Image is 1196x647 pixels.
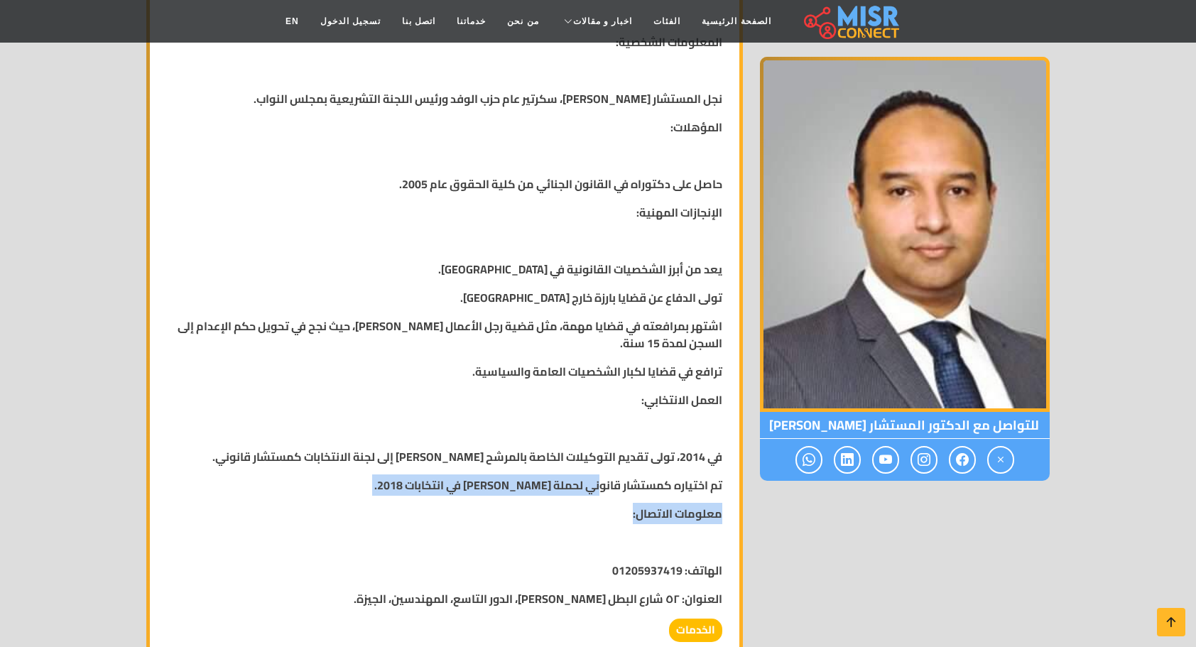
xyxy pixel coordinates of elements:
strong: العمل الانتخابي: [641,389,722,411]
img: الدكتور المستشار محمد بهاء الدين أبوشقة [760,57,1050,412]
strong: يعد من أبرز الشخصيات القانونية في [GEOGRAPHIC_DATA]. [438,259,722,280]
strong: معلومات الاتصال: [633,503,722,524]
a: تسجيل الدخول [310,8,391,35]
span: اخبار و مقالات [573,15,633,28]
strong: الهاتف: 01205937419 [612,560,722,581]
a: الفئات [643,8,691,35]
a: الصفحة الرئيسية [691,8,781,35]
img: main.misr_connect [804,4,899,39]
span: للتواصل مع الدكتور المستشار [PERSON_NAME] [760,412,1050,439]
a: اتصل بنا [391,8,446,35]
strong: الخدمات [669,619,722,642]
a: اخبار و مقالات [550,8,643,35]
strong: تم اختياره كمستشار قانوني لحملة [PERSON_NAME] في انتخابات 2018. [374,474,722,496]
strong: اشتهر بمرافعته في قضايا مهمة، مثل قضية رجل الأعمال [PERSON_NAME]، حيث نجح في تحويل حكم الإعدام إل... [178,315,722,354]
strong: المؤهلات: [670,116,722,138]
a: خدماتنا [446,8,496,35]
strong: ترافع في قضايا لكبار الشخصيات العامة والسياسية. [472,361,722,382]
strong: تولى الدفاع عن قضايا بارزة خارج [GEOGRAPHIC_DATA]. [460,287,722,308]
strong: العنوان: ٥٢ شارع البطل [PERSON_NAME]، الدور التاسع، المهندسين، الجيزة. [354,588,722,609]
strong: حاصل على دكتوراه في القانون الجنائي من كلية الحقوق عام 2005. [399,173,722,195]
strong: نجل المستشار [PERSON_NAME]، سكرتير عام حزب الوفد ورئيس اللجنة التشريعية بمجلس النواب. [254,88,722,109]
a: EN [275,8,310,35]
strong: الإنجازات المهنية: [636,202,722,223]
a: من نحن [496,8,549,35]
strong: في 2014، تولى تقديم التوكيلات الخاصة بالمرشح [PERSON_NAME] إلى لجنة الانتخابات كمستشار قانوني. [212,446,722,467]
